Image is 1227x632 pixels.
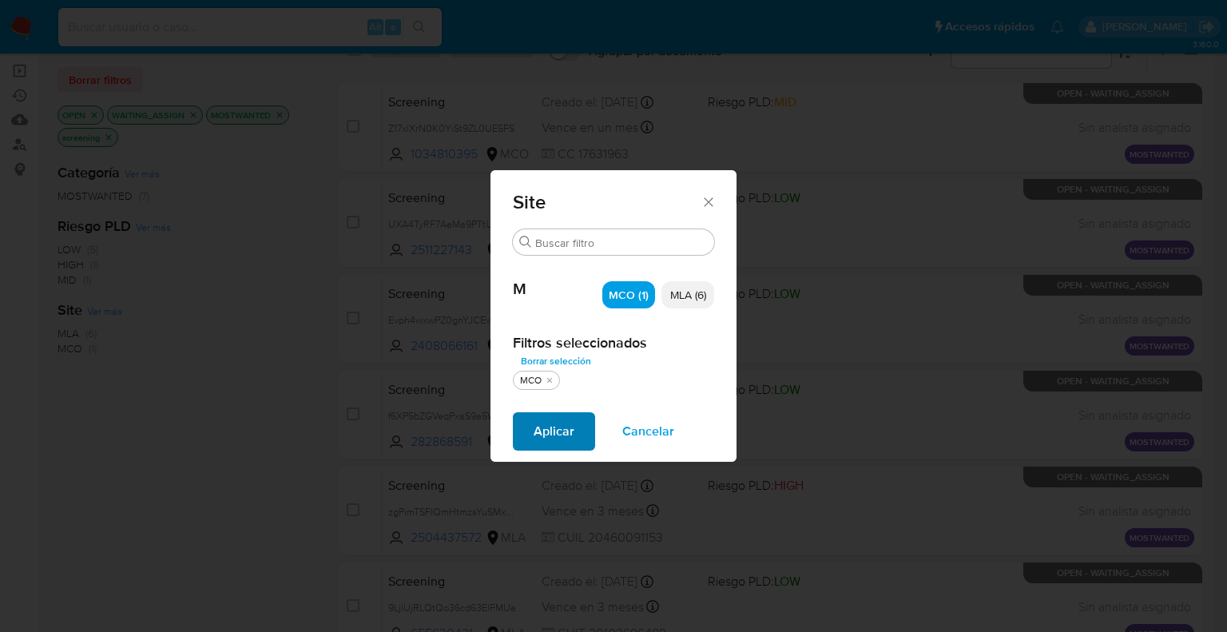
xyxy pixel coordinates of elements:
[513,334,714,352] h2: Filtros seleccionados
[543,374,556,387] button: quitar MCO
[602,281,655,308] div: MCO (1)
[622,414,674,449] span: Cancelar
[661,281,714,308] div: MLA (6)
[513,412,595,451] button: Aplicar
[602,412,695,451] button: Cancelar
[535,236,708,250] input: Buscar filtro
[521,353,591,369] span: Borrar selección
[519,236,532,248] button: Buscar
[513,352,599,371] button: Borrar selección
[517,374,545,388] div: MCO
[701,194,715,209] button: Cerrar
[670,287,706,303] span: MLA (6)
[513,256,602,299] span: M
[534,414,574,449] span: Aplicar
[513,193,701,212] span: Site
[609,287,649,303] span: MCO (1)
